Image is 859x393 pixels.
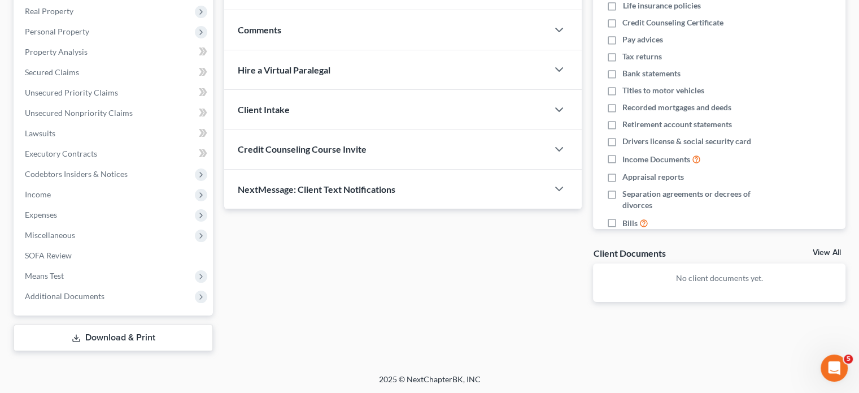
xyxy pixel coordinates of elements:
[25,27,89,36] span: Personal Property
[25,291,104,301] span: Additional Documents
[25,189,51,199] span: Income
[25,271,64,280] span: Means Test
[25,230,75,240] span: Miscellaneous
[622,218,638,229] span: Bills
[622,119,732,130] span: Retirement account statements
[622,102,731,113] span: Recorded mortgages and deeds
[25,88,118,97] span: Unsecured Priority Claims
[16,42,213,62] a: Property Analysis
[622,171,684,183] span: Appraisal reports
[25,67,79,77] span: Secured Claims
[14,325,213,351] a: Download & Print
[25,210,57,219] span: Expenses
[25,47,88,57] span: Property Analysis
[622,68,681,79] span: Bank statements
[16,245,213,266] a: SOFA Review
[238,64,330,75] span: Hire a Virtual Paralegal
[622,34,663,45] span: Pay advices
[622,188,773,211] span: Separation agreements or decrees of divorces
[16,83,213,103] a: Unsecured Priority Claims
[238,104,290,115] span: Client Intake
[16,103,213,123] a: Unsecured Nonpriority Claims
[622,85,704,96] span: Titles to motor vehicles
[25,108,133,118] span: Unsecured Nonpriority Claims
[844,355,853,364] span: 5
[238,184,395,195] span: NextMessage: Client Text Notifications
[16,123,213,144] a: Lawsuits
[593,247,665,259] div: Client Documents
[25,251,72,260] span: SOFA Review
[25,169,128,179] span: Codebtors Insiders & Notices
[622,51,662,62] span: Tax returns
[602,273,836,284] p: No client documents yet.
[238,144,367,154] span: Credit Counseling Course Invite
[622,136,751,147] span: Drivers license & social security card
[25,6,73,16] span: Real Property
[622,17,723,28] span: Credit Counseling Certificate
[622,154,690,165] span: Income Documents
[16,144,213,164] a: Executory Contracts
[16,62,213,83] a: Secured Claims
[25,149,97,158] span: Executory Contracts
[821,355,848,382] iframe: Intercom live chat
[25,128,55,138] span: Lawsuits
[813,249,841,257] a: View All
[238,24,281,35] span: Comments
